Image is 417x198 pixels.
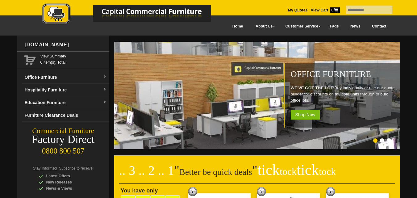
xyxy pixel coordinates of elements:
[22,84,109,96] a: Hospitality Furnituredropdown
[114,146,401,150] a: Office Furniture WE'VE GOT THE LOT!Buy individually or use our quote builder for discounts on mul...
[17,127,109,135] div: Commercial Furniture
[103,100,107,104] img: dropdown
[380,138,384,143] li: Page dot 2
[40,53,107,59] a: View Summary
[174,163,179,178] span: "
[249,19,278,33] a: About Us
[257,162,336,178] span: tick tick
[22,71,109,84] a: Office Furnituredropdown
[103,75,107,79] img: dropdown
[39,185,97,192] div: News & Views
[291,70,397,79] h1: Office Furniture
[114,42,401,149] img: Office Furniture
[288,8,308,12] a: My Quotes
[278,19,324,33] a: Customer Service
[119,165,395,184] h2: Better be quick deals
[291,85,397,103] p: Buy individually or use our quote builder for discounts on multiple units through to bulk office ...
[366,19,392,33] a: Contact
[330,7,340,13] span: 0
[188,187,197,196] img: tick tock deal clock
[40,53,107,65] span: 0 item(s), Total:
[17,144,109,155] div: 0800 800 507
[280,166,297,177] span: tock
[22,36,109,54] div: [DOMAIN_NAME]
[22,109,109,122] a: Furniture Clearance Deals
[326,187,335,196] img: tick tock deal clock
[39,179,97,185] div: New Releases
[324,19,345,33] a: Faqs
[119,163,174,178] span: .. 3 .. 2 .. 1
[59,166,94,171] span: Subscribe to receive:
[121,187,158,194] span: You have only
[344,19,366,33] a: News
[387,138,391,143] li: Page dot 3
[311,8,340,12] strong: View Cart
[310,8,340,12] a: View Cart0
[33,166,57,171] span: Stay Informed
[25,3,241,27] a: Capital Commercial Furniture Logo
[291,86,335,90] strong: WE'VE GOT THE LOT!
[319,166,336,177] span: tock
[252,163,336,178] span: "
[373,138,377,143] li: Page dot 1
[103,88,107,91] img: dropdown
[17,135,109,144] div: Factory Direct
[25,3,241,26] img: Capital Commercial Furniture Logo
[257,187,266,196] img: tick tock deal clock
[22,96,109,109] a: Education Furnituredropdown
[291,110,320,120] span: Shop Now
[39,173,97,179] div: Latest Offers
